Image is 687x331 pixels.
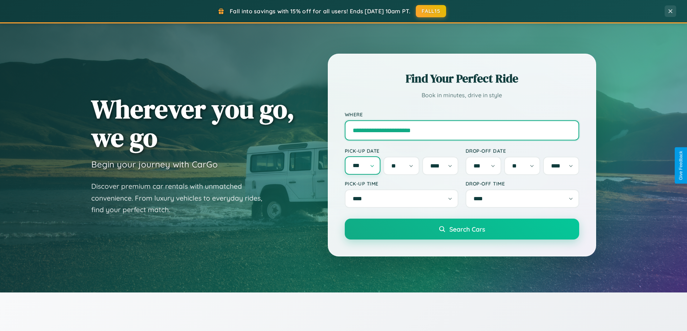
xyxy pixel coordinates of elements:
[678,151,683,180] div: Give Feedback
[230,8,410,15] span: Fall into savings with 15% off for all users! Ends [DATE] 10am PT.
[466,180,579,187] label: Drop-off Time
[91,180,272,216] p: Discover premium car rentals with unmatched convenience. From luxury vehicles to everyday rides, ...
[91,95,295,152] h1: Wherever you go, we go
[345,180,458,187] label: Pick-up Time
[91,159,218,170] h3: Begin your journey with CarGo
[345,90,579,100] p: Book in minutes, drive in style
[466,148,579,154] label: Drop-off Date
[416,5,446,17] button: FALL15
[449,225,485,233] span: Search Cars
[345,111,579,117] label: Where
[345,219,579,240] button: Search Cars
[345,148,458,154] label: Pick-up Date
[345,71,579,86] h2: Find Your Perfect Ride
